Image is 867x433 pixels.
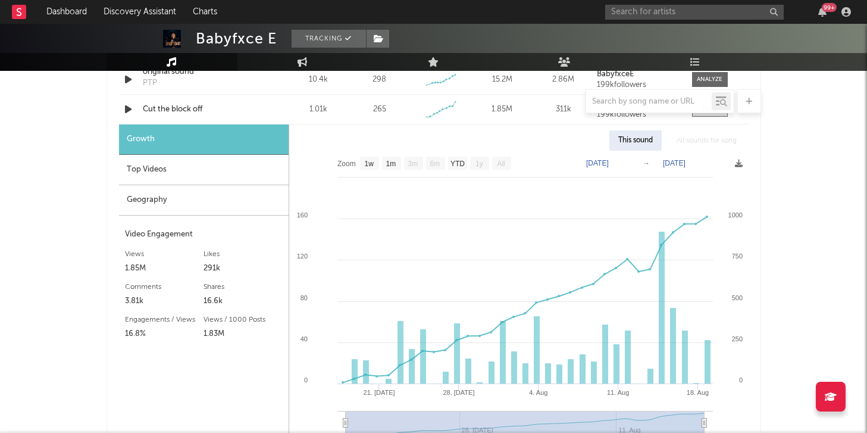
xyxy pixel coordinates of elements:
text: 3m [408,160,418,168]
text: 1000 [728,211,742,219]
div: All sounds for song [668,130,746,151]
text: 0 [738,376,742,384]
div: 1.85M [125,261,204,276]
text: → [643,159,650,167]
div: Geography [119,185,289,216]
strong: BabyfxceE [597,70,634,78]
text: 250 [731,335,742,342]
input: Search by song name or URL [586,97,712,107]
a: original sound [143,66,267,78]
text: [DATE] [586,159,609,167]
div: 2.86M [536,74,591,86]
div: 16.6k [204,294,283,309]
text: 160 [296,211,307,219]
div: Views / 1000 Posts [204,313,283,327]
div: 1.83M [204,327,283,341]
div: 15.2M [474,74,530,86]
text: 80 [300,294,307,301]
a: BabyfxceE [597,70,680,79]
div: Top Videos [119,155,289,185]
div: Shares [204,280,283,294]
div: 298 [373,74,386,86]
div: PTP [143,77,157,89]
div: 199k followers [597,81,680,89]
text: 21. [DATE] [363,389,395,396]
text: 4. Aug [529,389,547,396]
text: [DATE] [663,159,686,167]
text: 1w [364,160,374,168]
div: This sound [609,130,662,151]
text: 40 [300,335,307,342]
div: Video Engagement [125,228,283,242]
div: 3.81k [125,294,204,309]
div: 199k followers [597,111,680,119]
div: 291k [204,261,283,276]
text: 11. Aug [606,389,628,396]
button: Tracking [292,30,366,48]
button: 99+ [818,7,827,17]
div: 99 + [822,3,837,12]
text: 18. Aug [686,389,708,396]
text: 6m [430,160,440,168]
text: 750 [731,253,742,260]
text: 1y [475,160,483,168]
div: 10.4k [291,74,346,86]
div: Views [125,247,204,261]
text: 0 [303,376,307,384]
text: 120 [296,253,307,260]
text: Zoom [337,160,356,168]
input: Search for artists [605,5,784,20]
div: 16.8% [125,327,204,341]
div: Growth [119,124,289,155]
text: YTD [450,160,464,168]
text: 28. [DATE] [443,389,474,396]
div: Babyfxce E [196,30,277,48]
div: Likes [204,247,283,261]
text: 1m [386,160,396,168]
div: Engagements / Views [125,313,204,327]
text: All [497,160,505,168]
text: 500 [731,294,742,301]
div: Comments [125,280,204,294]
